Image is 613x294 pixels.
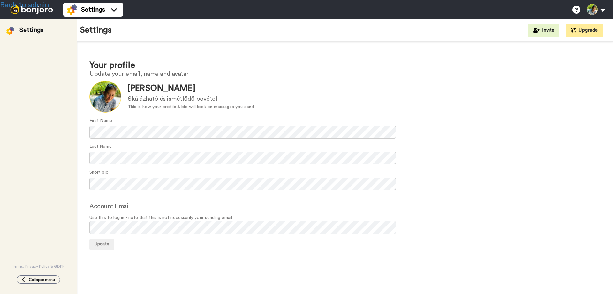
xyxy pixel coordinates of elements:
[89,214,600,221] span: Use this to log in - note that this is not necessarily your sending email
[29,277,55,282] span: Collapse menu
[89,169,109,176] label: Short bio
[6,27,14,35] img: settings-colored.svg
[89,239,114,250] button: Update
[17,275,60,284] button: Collapse menu
[128,83,254,94] div: [PERSON_NAME]
[89,143,112,150] label: Last Name
[19,26,43,35] div: Settings
[80,26,112,35] h1: Settings
[89,117,112,124] label: First Name
[67,4,77,15] img: settings-colored.svg
[95,242,109,246] span: Update
[528,24,559,37] button: Invite
[89,202,130,211] label: Account Email
[128,94,254,104] div: Skálázható és ismétlődő bevétel
[81,5,105,14] span: Settings
[89,70,600,77] h2: Update your email, name and avatar
[89,61,600,70] h1: Your profile
[566,24,603,37] button: Upgrade
[128,104,254,110] div: This is how your profile & bio will look on messages you send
